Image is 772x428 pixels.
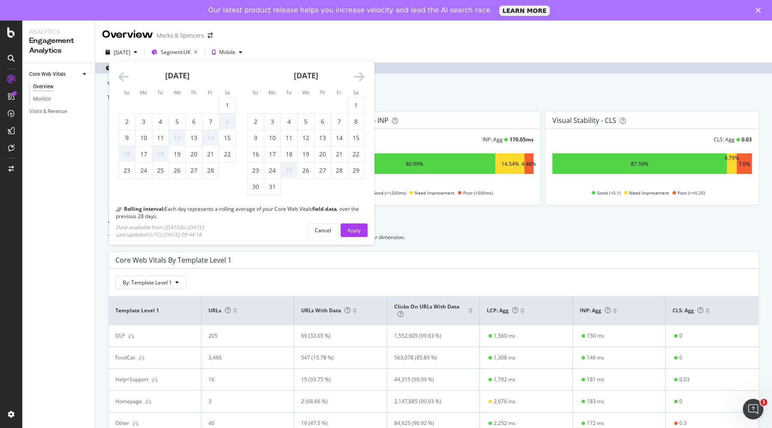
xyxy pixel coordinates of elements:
[341,223,368,237] button: Apply
[186,162,202,179] td: Thursday, February 27, 2025
[499,6,550,16] a: LEARN MORE
[281,150,297,159] div: 18
[308,223,338,237] button: Cancel
[312,205,337,213] b: field data
[314,130,331,146] td: Thursday, March 13, 2025
[494,354,516,362] div: 1,308 ms
[522,160,536,168] div: 4.46%
[169,146,186,162] td: Wednesday, February 19, 2025
[552,116,616,125] div: Visual Stability - CLS
[136,150,152,159] div: 17
[115,332,125,340] div: DLP
[219,146,236,162] td: Saturday, February 22, 2025
[281,134,297,142] div: 11
[169,162,186,179] td: Wednesday, February 26, 2025
[186,134,202,142] div: 13
[756,8,764,13] div: Close
[202,166,219,175] div: 28
[253,89,258,96] small: Su
[494,419,516,427] div: 2,252 ms
[348,117,364,126] div: 8
[298,150,314,159] div: 19
[119,117,135,126] div: 2
[353,89,359,96] small: Sa
[337,89,341,96] small: Fr
[348,166,364,175] div: 29
[264,114,281,130] td: Monday, March 3, 2025
[108,219,759,230] div: Your performance by dimension
[679,419,687,427] div: 0.3
[116,230,204,238] div: Last updated (UTC) [DATE] 09:44:18
[348,150,364,159] div: 22
[631,160,648,168] div: 87.59%
[124,205,165,213] b: Rolling interval:
[264,166,280,175] div: 24
[219,117,235,126] div: 8
[629,188,669,198] span: Need Improvement
[116,223,204,230] div: Date available from [DATE] to [DATE]
[208,419,279,427] div: 40
[152,166,169,175] div: 25
[115,275,186,289] button: By: Template Level 1
[331,166,347,175] div: 28
[186,117,202,126] div: 6
[597,188,621,198] span: Good (<0.1)
[247,117,264,126] div: 2
[494,332,516,340] div: 1,560 ms
[108,233,759,241] div: To help you identify where to improve your website's user experience, we your Core Web Vitals per...
[264,179,281,195] td: Monday, March 31, 2025
[298,134,314,142] div: 12
[678,188,705,198] span: Poor (>=0.25)
[281,166,297,175] div: 25
[119,166,135,175] div: 23
[314,150,331,159] div: 20
[247,150,264,159] div: 16
[482,136,503,143] div: INP: Agg
[314,114,331,130] td: Thursday, March 6, 2025
[394,354,465,362] div: 563,078 (85.89 %)
[587,376,604,383] div: 181 ms
[118,71,129,83] div: Move backward to switch to the previous month.
[348,97,365,114] td: Saturday, March 1, 2025
[742,136,752,143] div: 0.03
[115,376,148,383] div: Help+Support
[314,117,331,126] div: 6
[301,307,350,314] span: URLs with data
[119,134,135,142] div: 9
[331,134,347,142] div: 14
[208,354,279,362] div: 3,466
[301,419,372,427] div: 19 (47.5 %)
[115,398,142,405] div: Homepage
[247,146,264,162] td: Sunday, March 16, 2025
[208,89,213,96] small: Fr
[264,117,280,126] div: 3
[202,146,219,162] td: Friday, February 21, 2025
[301,376,372,383] div: 15 (93.75 %)
[724,154,739,173] div: 4.79%
[314,162,331,179] td: Thursday, March 27, 2025
[107,79,760,90] div: Your overall site performance
[208,33,213,39] div: arrow-right-arrow-left
[298,162,314,179] td: Wednesday, March 26, 2025
[301,332,372,340] div: 69 (33.65 %)
[294,70,318,81] strong: [DATE]
[463,188,493,198] span: Poor (>500ms)
[494,398,516,405] div: 2,676 ms
[501,160,519,168] div: 14.54%
[208,332,279,340] div: 205
[281,130,298,146] td: Tuesday, March 11, 2025
[157,89,163,96] small: Tu
[152,130,169,146] td: Tuesday, February 11, 2025
[219,130,236,146] td: Saturday, February 15, 2025
[109,61,374,205] div: Calendar
[202,134,219,142] div: 14
[587,332,604,340] div: 150 ms
[286,89,292,96] small: Tu
[102,27,153,42] div: Overview
[743,399,763,419] iframe: Intercom live chat
[115,419,129,427] div: Other
[165,70,190,81] strong: [DATE]
[314,146,331,162] td: Thursday, March 20, 2025
[136,162,152,179] td: Monday, February 24, 2025
[510,136,534,143] div: 170.05 ms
